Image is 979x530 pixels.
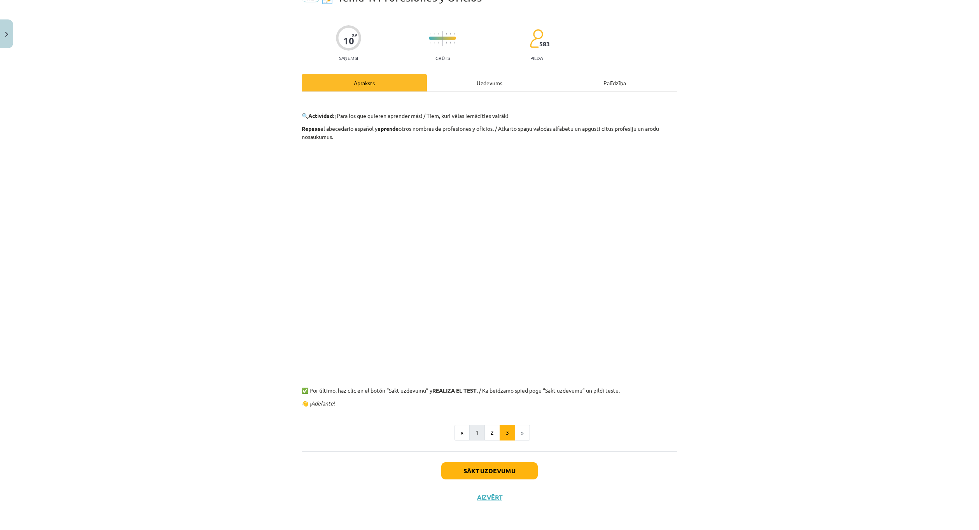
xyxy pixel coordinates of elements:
p: Grūts [435,55,450,61]
img: students-c634bb4e5e11cddfef0936a35e636f08e4e9abd3cc4e673bd6f9a4125e45ecb1.svg [530,29,543,48]
button: 2 [484,425,500,440]
i: Adelante [311,400,334,407]
b: REALIZA EL TEST [432,387,477,394]
p: el abecedario español y otros nombres de profesiones y oficios. / Atkārto spāņu valodas alfabētu ... [302,125,677,141]
button: 1 [469,425,485,440]
div: Apraksts [302,74,427,91]
img: icon-short-line-57e1e144782c952c97e751825c79c345078a6d821885a25fce030b3d8c18986b.svg [438,42,439,44]
b: Repasa [302,125,320,132]
nav: Page navigation example [302,425,677,440]
p: Saņemsi [336,55,361,61]
img: icon-short-line-57e1e144782c952c97e751825c79c345078a6d821885a25fce030b3d8c18986b.svg [454,42,455,44]
span: 583 [539,40,550,47]
img: icon-short-line-57e1e144782c952c97e751825c79c345078a6d821885a25fce030b3d8c18986b.svg [430,33,431,35]
img: icon-short-line-57e1e144782c952c97e751825c79c345078a6d821885a25fce030b3d8c18986b.svg [430,42,431,44]
button: Sākt uzdevumu [441,462,538,479]
div: Uzdevums [427,74,552,91]
p: 🔍 : ¡Para los que quieren aprender más! / Tiem, kuri vēlas iemācīties vairāk! [302,112,677,120]
div: 10 [343,35,354,46]
b: Actividad [308,112,333,119]
img: icon-short-line-57e1e144782c952c97e751825c79c345078a6d821885a25fce030b3d8c18986b.svg [450,33,451,35]
img: icon-short-line-57e1e144782c952c97e751825c79c345078a6d821885a25fce030b3d8c18986b.svg [446,33,447,35]
img: icon-long-line-d9ea69661e0d244f92f715978eff75569469978d946b2353a9bb055b3ed8787d.svg [442,31,443,46]
img: icon-close-lesson-0947bae3869378f0d4975bcd49f059093ad1ed9edebbc8119c70593378902aed.svg [5,32,8,37]
p: pilda [530,55,543,61]
img: icon-short-line-57e1e144782c952c97e751825c79c345078a6d821885a25fce030b3d8c18986b.svg [450,42,451,44]
img: icon-short-line-57e1e144782c952c97e751825c79c345078a6d821885a25fce030b3d8c18986b.svg [434,33,435,35]
div: Palīdzība [552,74,677,91]
p: ✅ Por último, haz clic en el botón “Sākt uzdevumu” y . / Kā beidzamo spied pogu “Sākt uzdevumu” u... [302,386,677,395]
b: aprende [378,125,399,132]
button: 3 [500,425,515,440]
img: icon-short-line-57e1e144782c952c97e751825c79c345078a6d821885a25fce030b3d8c18986b.svg [438,33,439,35]
p: 👋 ¡ ! [302,399,677,407]
img: icon-short-line-57e1e144782c952c97e751825c79c345078a6d821885a25fce030b3d8c18986b.svg [434,42,435,44]
img: icon-short-line-57e1e144782c952c97e751825c79c345078a6d821885a25fce030b3d8c18986b.svg [454,33,455,35]
button: Aizvērt [475,493,504,501]
span: XP [352,33,357,37]
button: « [455,425,470,440]
img: icon-short-line-57e1e144782c952c97e751825c79c345078a6d821885a25fce030b3d8c18986b.svg [446,42,447,44]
